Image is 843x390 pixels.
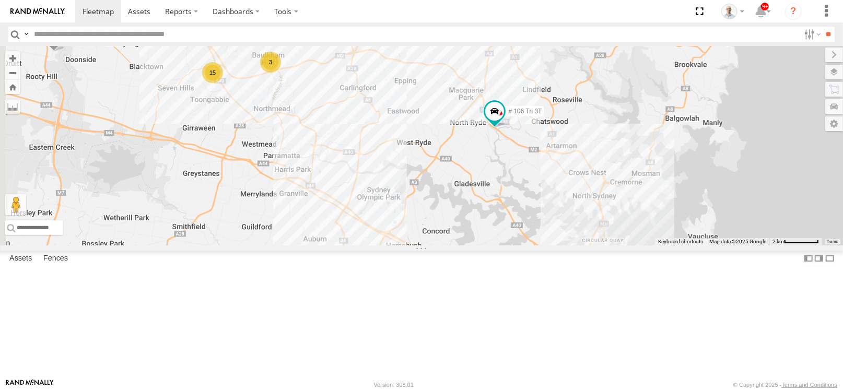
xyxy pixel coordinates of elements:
label: Dock Summary Table to the Left [803,251,814,266]
a: Visit our Website [6,380,54,390]
a: Terms (opens in new tab) [827,240,838,244]
i: ? [785,3,802,20]
button: Drag Pegman onto the map to open Street View [5,194,26,215]
div: Version: 308.01 [374,382,414,388]
button: Keyboard shortcuts [658,238,703,245]
button: Zoom in [5,51,20,65]
span: Map data ©2025 Google [709,239,766,244]
div: 3 [260,52,281,73]
a: Terms and Conditions [782,382,837,388]
button: Map Scale: 2 km per 63 pixels [769,238,822,245]
label: Measure [5,99,20,114]
button: Zoom out [5,65,20,80]
div: © Copyright 2025 - [733,382,837,388]
div: 15 [202,62,223,83]
label: Hide Summary Table [825,251,835,266]
span: # 106 Tri 3T [508,108,542,115]
label: Map Settings [825,116,843,131]
label: Assets [4,251,37,266]
div: Kurt Byers [718,4,748,19]
label: Fences [38,251,73,266]
label: Search Query [22,27,30,42]
img: rand-logo.svg [10,8,65,15]
label: Search Filter Options [800,27,823,42]
label: Dock Summary Table to the Right [814,251,824,266]
button: Zoom Home [5,80,20,94]
span: 2 km [772,239,784,244]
